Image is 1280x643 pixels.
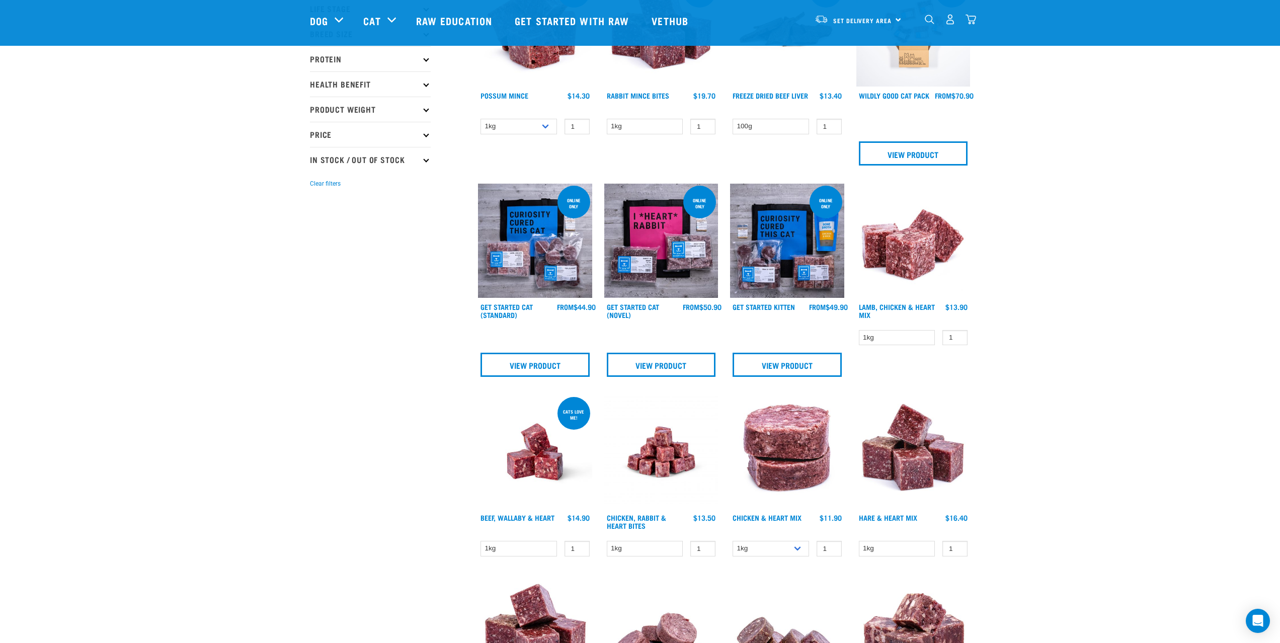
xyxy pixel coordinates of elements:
span: FROM [557,305,574,308]
div: $19.70 [693,92,715,100]
p: Price [310,122,431,147]
img: Raw Essentials 2024 July2572 Beef Wallaby Heart [478,395,592,509]
input: 1 [565,119,590,134]
img: Chicken and Heart Medallions [730,395,844,509]
div: $13.40 [820,92,842,100]
input: 1 [690,541,715,556]
a: Chicken & Heart Mix [733,516,802,519]
a: View Product [859,141,968,166]
img: 1124 Lamb Chicken Heart Mix 01 [856,184,971,298]
a: Raw Education [406,1,505,41]
input: 1 [565,541,590,556]
div: $13.90 [945,303,968,311]
div: $14.30 [568,92,590,100]
a: Possum Mince [481,94,528,97]
div: $49.90 [809,303,848,311]
div: $44.90 [557,303,596,311]
img: van-moving.png [815,15,828,24]
input: 1 [942,330,968,346]
a: Wildly Good Cat Pack [859,94,929,97]
input: 1 [817,119,842,134]
a: Get Started Kitten [733,305,795,308]
img: Pile Of Cubed Hare Heart For Pets [856,395,971,509]
a: Hare & Heart Mix [859,516,917,519]
a: View Product [733,353,842,377]
span: FROM [683,305,699,308]
a: Get started with Raw [505,1,642,41]
a: Dog [310,13,328,28]
a: Freeze Dried Beef Liver [733,94,808,97]
a: View Product [607,353,716,377]
p: Health Benefit [310,71,431,97]
div: Cats love me! [557,404,590,425]
a: Rabbit Mince Bites [607,94,669,97]
div: online only [810,193,842,214]
a: Get Started Cat (Standard) [481,305,533,316]
span: FROM [935,94,951,97]
input: 1 [817,541,842,556]
a: Cat [363,13,380,28]
button: Clear filters [310,179,341,188]
div: online only [683,193,716,214]
img: NSP Kitten Update [730,184,844,298]
span: Set Delivery Area [833,19,892,22]
input: 1 [942,541,968,556]
img: Assortment Of Raw Essential Products For Cats Including, Pink And Black Tote Bag With "I *Heart* ... [604,184,718,298]
img: home-icon-1@2x.png [925,15,934,24]
p: Protein [310,46,431,71]
span: FROM [809,305,826,308]
div: $14.90 [568,514,590,522]
div: online only [557,193,590,214]
img: Chicken Rabbit Heart 1609 [604,395,718,509]
p: Product Weight [310,97,431,122]
img: user.png [945,14,955,25]
img: home-icon@2x.png [966,14,976,25]
a: Lamb, Chicken & Heart Mix [859,305,935,316]
a: Beef, Wallaby & Heart [481,516,554,519]
div: $13.50 [693,514,715,522]
div: $11.90 [820,514,842,522]
div: $50.90 [683,303,722,311]
img: Assortment Of Raw Essential Products For Cats Including, Blue And Black Tote Bag With "Curiosity ... [478,184,592,298]
div: $70.90 [935,92,974,100]
a: Vethub [642,1,701,41]
a: Get Started Cat (Novel) [607,305,659,316]
div: Open Intercom Messenger [1246,609,1270,633]
a: Chicken, Rabbit & Heart Bites [607,516,666,527]
div: $16.40 [945,514,968,522]
p: In Stock / Out Of Stock [310,147,431,172]
a: View Product [481,353,590,377]
input: 1 [690,119,715,134]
